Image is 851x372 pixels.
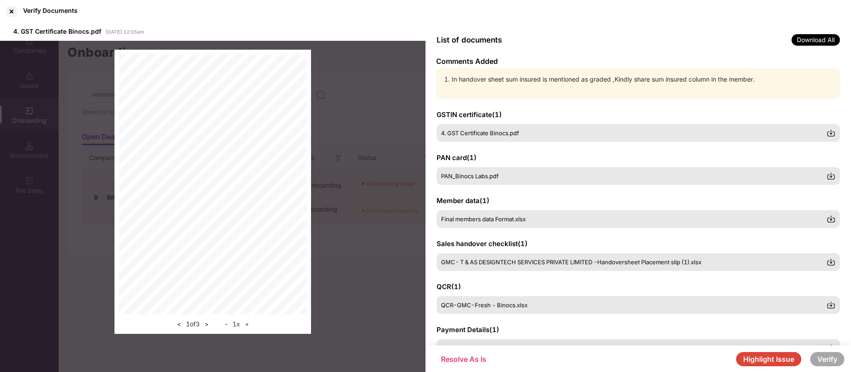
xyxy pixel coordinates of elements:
span: Final members data Format.xlsx [441,215,526,223]
span: PAN_Binocs Labs.pdf [441,172,499,180]
div: 1 of 3 [174,319,211,329]
img: svg+xml;base64,PHN2ZyBpZD0iRG93bmxvYWQtMzJ4MzIiIHhtbG5zPSJodHRwOi8vd3d3LnczLm9yZy8yMDAwL3N2ZyIgd2... [827,344,835,352]
span: QCR ( 1 ) [437,282,461,291]
span: GMC- T & AS DESIGNTECH SERVICES PRIVATE LIMITED -Handoversheet Placement slip (1).xlsx [441,258,701,266]
button: Highlight Issue [736,352,801,366]
li: In handover sheet sum insured is mentioned as graded ,Kindly share sum insured column in the member. [452,74,834,84]
button: + [242,319,252,329]
div: 1 x [222,319,252,329]
img: svg+xml;base64,PHN2ZyBpZD0iRG93bmxvYWQtMzJ4MzIiIHhtbG5zPSJodHRwOi8vd3d3LnczLm9yZy8yMDAwL3N2ZyIgd2... [827,129,835,137]
button: Resolve As Is [432,352,495,366]
img: svg+xml;base64,PHN2ZyBpZD0iRG93bmxvYWQtMzJ4MzIiIHhtbG5zPSJodHRwOi8vd3d3LnczLm9yZy8yMDAwL3N2ZyIgd2... [827,215,835,223]
button: Verify [810,352,844,366]
img: svg+xml;base64,PHN2ZyBpZD0iRG93bmxvYWQtMzJ4MzIiIHhtbG5zPSJodHRwOi8vd3d3LnczLm9yZy8yMDAwL3N2ZyIgd2... [827,301,835,309]
span: Member data ( 1 ) [437,196,489,205]
span: QCR-GMC-Fresh - Binocs.xlsx [441,302,528,309]
img: svg+xml;base64,PHN2ZyBpZD0iRG93bmxvYWQtMzJ4MzIiIHhtbG5zPSJodHRwOi8vd3d3LnczLm9yZy8yMDAwL3N2ZyIgd2... [827,258,835,266]
span: OpTransactionCyberReceipt09-08-2025 (2).pdf [441,345,573,352]
img: svg+xml;base64,PHN2ZyBpZD0iRG93bmxvYWQtMzJ4MzIiIHhtbG5zPSJodHRwOi8vd3d3LnczLm9yZy8yMDAwL3N2ZyIgd2... [827,172,835,180]
p: Comments Added [436,57,840,66]
span: [DATE] 12:05am [106,29,144,35]
button: - [222,319,230,329]
span: List of documents [437,35,502,44]
span: Download All [792,34,840,46]
span: GSTIN certificate ( 1 ) [437,110,502,119]
span: Payment Details ( 1 ) [437,325,499,334]
span: 4. GST Certificate Binocs.pdf [441,129,519,137]
div: Verify Documents [23,7,78,14]
button: < [174,319,184,329]
span: 4. GST Certificate Binocs.pdf [13,27,101,35]
span: Sales handover checklist ( 1 ) [437,239,528,248]
span: PAN card ( 1 ) [437,153,477,162]
button: > [202,319,211,329]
